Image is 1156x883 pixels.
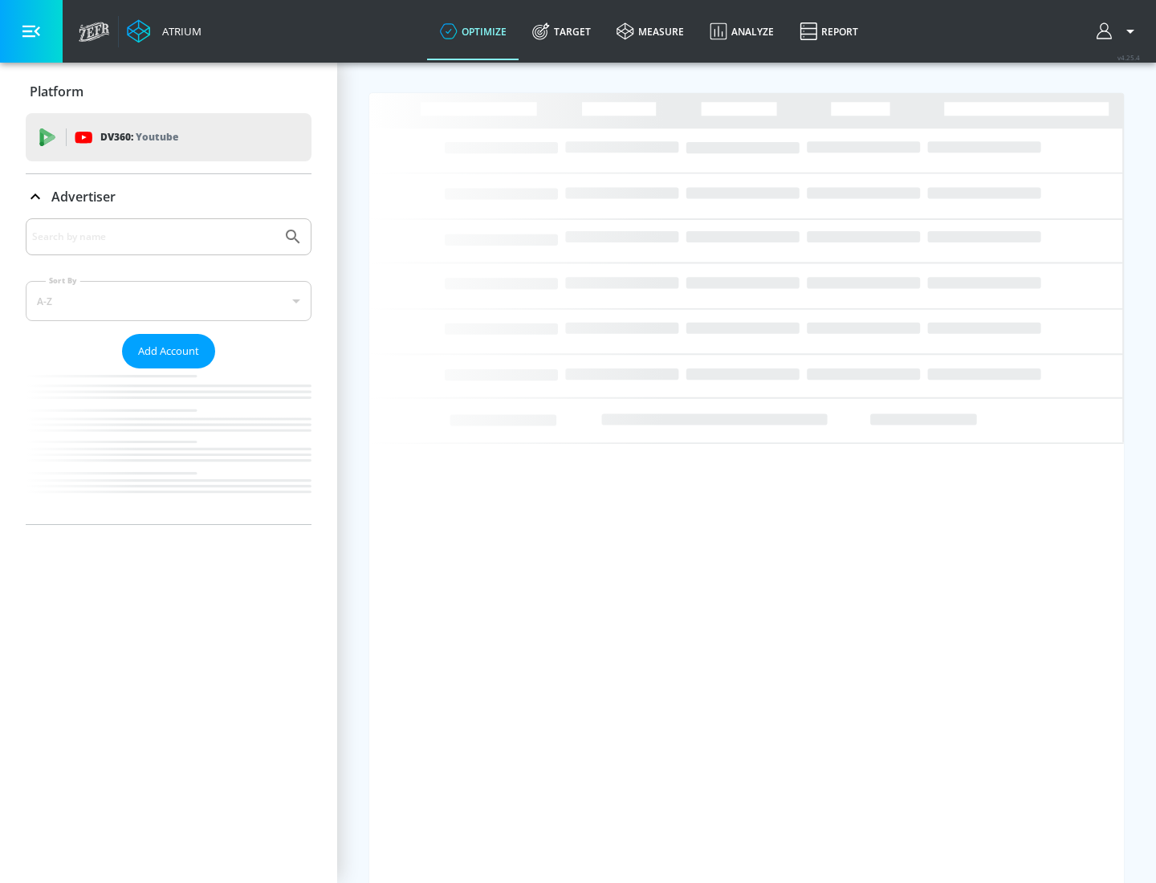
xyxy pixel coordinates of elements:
[100,128,178,146] p: DV360:
[26,281,311,321] div: A-Z
[519,2,604,60] a: Target
[26,69,311,114] div: Platform
[156,24,201,39] div: Atrium
[697,2,787,60] a: Analyze
[604,2,697,60] a: measure
[46,275,80,286] label: Sort By
[427,2,519,60] a: optimize
[30,83,83,100] p: Platform
[26,218,311,524] div: Advertiser
[32,226,275,247] input: Search by name
[26,113,311,161] div: DV360: Youtube
[51,188,116,205] p: Advertiser
[26,368,311,524] nav: list of Advertiser
[122,334,215,368] button: Add Account
[26,174,311,219] div: Advertiser
[787,2,871,60] a: Report
[1117,53,1140,62] span: v 4.25.4
[136,128,178,145] p: Youtube
[127,19,201,43] a: Atrium
[138,342,199,360] span: Add Account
